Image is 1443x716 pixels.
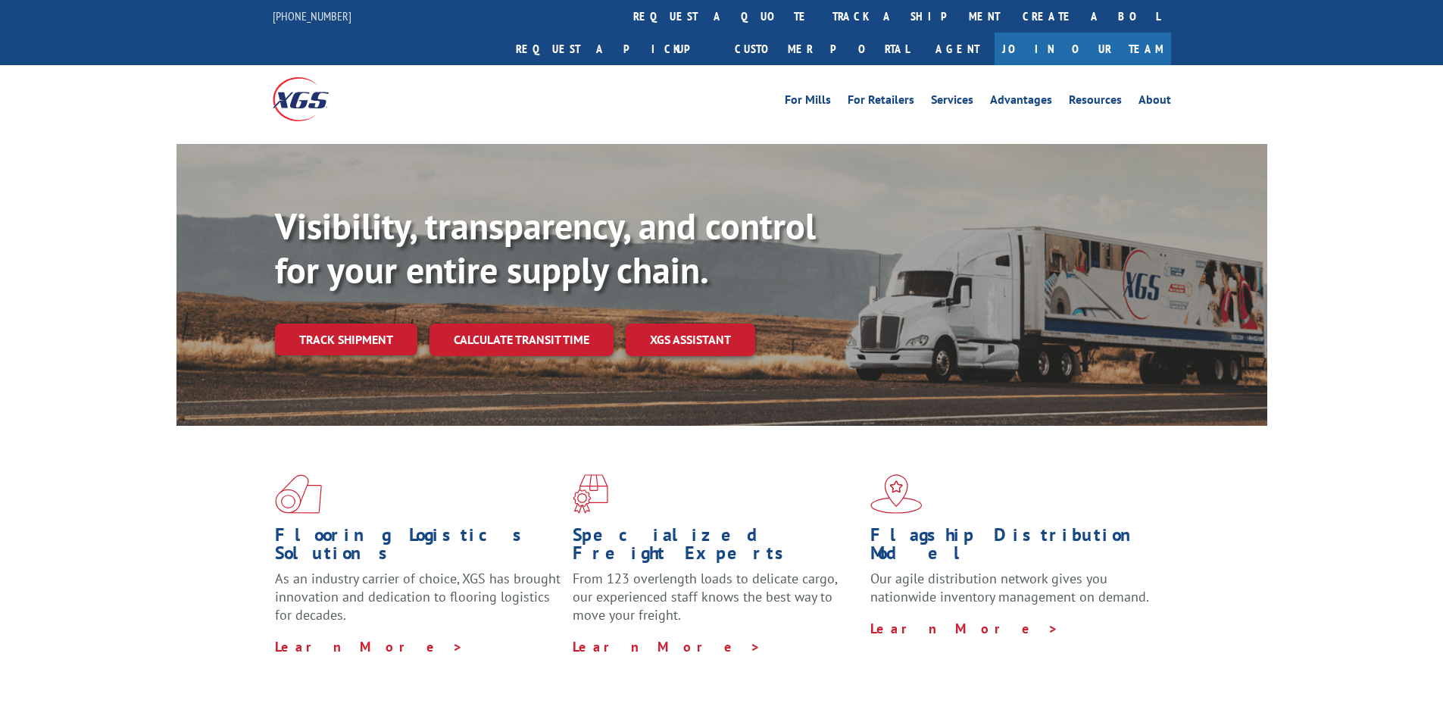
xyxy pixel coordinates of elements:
span: As an industry carrier of choice, XGS has brought innovation and dedication to flooring logistics... [275,570,561,624]
p: From 123 overlength loads to delicate cargo, our experienced staff knows the best way to move you... [573,570,859,637]
a: Join Our Team [995,33,1171,65]
a: For Retailers [848,94,914,111]
a: XGS ASSISTANT [626,324,755,356]
img: xgs-icon-flagship-distribution-model-red [870,474,923,514]
a: Agent [920,33,995,65]
a: Services [931,94,973,111]
h1: Flooring Logistics Solutions [275,526,561,570]
a: Request a pickup [504,33,723,65]
a: Advantages [990,94,1052,111]
a: Track shipment [275,324,417,355]
a: For Mills [785,94,831,111]
h1: Flagship Distribution Model [870,526,1157,570]
a: Learn More > [870,620,1059,637]
b: Visibility, transparency, and control for your entire supply chain. [275,202,816,293]
img: xgs-icon-focused-on-flooring-red [573,474,608,514]
a: Learn More > [573,638,761,655]
span: Our agile distribution network gives you nationwide inventory management on demand. [870,570,1149,605]
a: About [1138,94,1171,111]
a: Resources [1069,94,1122,111]
a: Calculate transit time [429,324,614,356]
img: xgs-icon-total-supply-chain-intelligence-red [275,474,322,514]
h1: Specialized Freight Experts [573,526,859,570]
a: Learn More > [275,638,464,655]
a: Customer Portal [723,33,920,65]
a: [PHONE_NUMBER] [273,8,351,23]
